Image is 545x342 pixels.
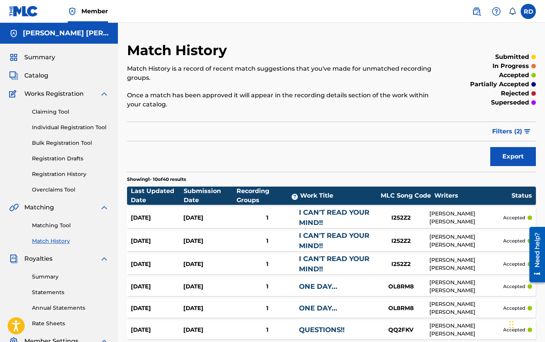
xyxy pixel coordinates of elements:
[24,254,52,263] span: Royalties
[372,260,429,269] div: I252Z2
[299,255,369,273] a: I CAN'T READ YOUR MIND!!
[470,80,529,89] p: partially accepted
[32,273,109,281] a: Summary
[131,304,183,313] div: [DATE]
[32,155,109,163] a: Registration Drafts
[32,123,109,131] a: Individual Registration Tool
[9,71,18,80] img: Catalog
[503,214,525,221] p: accepted
[489,4,504,19] div: Help
[100,254,109,263] img: expand
[508,8,516,15] div: Notifications
[429,322,503,338] div: [PERSON_NAME] [PERSON_NAME]
[372,326,429,334] div: QQ2FKV
[127,42,231,59] h2: Match History
[32,186,109,194] a: Overclaims Tool
[509,313,514,336] div: Drag
[184,187,237,205] div: Submission Date
[9,6,38,17] img: MLC Logo
[131,282,183,291] div: [DATE]
[9,29,18,38] img: Accounts
[469,4,484,19] a: Public Search
[429,279,503,294] div: [PERSON_NAME] [PERSON_NAME]
[236,304,299,313] div: 1
[127,91,442,109] p: Once a match has been approved it will appear in the recording details section of the work within...
[127,64,442,82] p: Match History is a record of recent match suggestions that you've made for unmatched recording gr...
[512,191,532,200] div: Status
[183,326,236,334] div: [DATE]
[434,191,512,200] div: Writers
[521,4,536,19] div: User Menu
[490,147,536,166] button: Export
[236,214,299,222] div: 1
[23,29,109,38] h5: Rommel Alexander Donald
[100,203,109,212] img: expand
[236,282,299,291] div: 1
[499,71,529,80] p: accepted
[503,326,525,333] p: accepted
[24,89,84,98] span: Works Registration
[183,214,236,222] div: [DATE]
[131,214,183,222] div: [DATE]
[236,260,299,269] div: 1
[9,71,48,80] a: CatalogCatalog
[32,170,109,178] a: Registration History
[81,7,108,16] span: Member
[488,122,536,141] button: Filters (2)
[377,191,434,200] div: MLC Song Code
[492,7,501,16] img: help
[236,326,299,334] div: 1
[32,288,109,296] a: Statements
[32,139,109,147] a: Bulk Registration Tool
[9,53,18,62] img: Summary
[472,7,481,16] img: search
[503,283,525,290] p: accepted
[292,194,298,200] span: ?
[299,304,337,312] a: ONE DAY...
[299,208,369,227] a: I CAN'T READ YOUR MIND!!
[24,203,54,212] span: Matching
[24,53,55,62] span: Summary
[429,300,503,316] div: [PERSON_NAME] [PERSON_NAME]
[501,89,529,98] p: rejected
[503,261,525,268] p: accepted
[32,304,109,312] a: Annual Statements
[429,210,503,226] div: [PERSON_NAME] [PERSON_NAME]
[299,282,337,291] a: ONE DAY...
[507,306,545,342] iframe: Chat Widget
[372,304,429,313] div: OL8RM8
[372,214,429,222] div: I252Z2
[495,52,529,62] p: submitted
[503,237,525,244] p: accepted
[491,98,529,107] p: superseded
[492,127,522,136] span: Filters ( 2 )
[300,191,377,200] div: Work Title
[9,254,18,263] img: Royalties
[299,231,369,250] a: I CAN'T READ YOUR MIND!!
[131,326,183,334] div: [DATE]
[183,304,236,313] div: [DATE]
[100,89,109,98] img: expand
[183,282,236,291] div: [DATE]
[127,176,186,183] p: Showing 1 - 10 of 40 results
[524,223,545,286] iframe: Resource Center
[372,282,429,291] div: OL8RM8
[429,256,503,272] div: [PERSON_NAME] [PERSON_NAME]
[32,320,109,328] a: Rate Sheets
[24,71,48,80] span: Catalog
[183,237,236,245] div: [DATE]
[372,237,429,245] div: I252Z2
[237,187,300,205] div: Recording Groups
[299,326,345,334] a: QUESTIONS!!
[131,260,183,269] div: [DATE]
[32,237,109,245] a: Match History
[493,62,529,71] p: in progress
[32,222,109,230] a: Matching Tool
[524,129,531,134] img: filter
[9,53,55,62] a: SummarySummary
[503,305,525,312] p: accepted
[236,237,299,245] div: 1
